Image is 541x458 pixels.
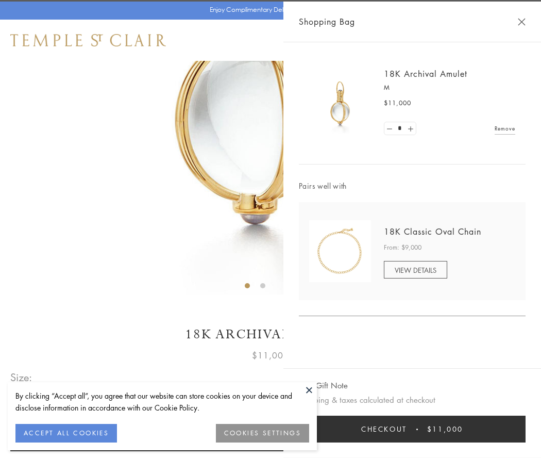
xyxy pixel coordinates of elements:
[309,220,371,282] img: N88865-OV18
[299,180,526,192] span: Pairs well with
[299,394,526,406] p: Shipping & taxes calculated at checkout
[10,325,531,343] h1: 18K Archival Amulet
[384,98,411,108] span: $11,000
[10,369,33,386] span: Size:
[384,226,481,237] a: 18K Classic Oval Chain
[361,423,407,435] span: Checkout
[216,424,309,443] button: COOKIES SETTINGS
[495,123,515,134] a: Remove
[299,416,526,443] button: Checkout $11,000
[518,18,526,26] button: Close Shopping Bag
[427,423,463,435] span: $11,000
[405,122,415,135] a: Set quantity to 2
[395,265,436,275] span: VIEW DETAILS
[384,68,467,79] a: 18K Archival Amulet
[210,5,327,15] p: Enjoy Complimentary Delivery & Returns
[299,379,348,392] button: Add Gift Note
[384,261,447,279] a: VIEW DETAILS
[309,72,371,134] img: 18K Archival Amulet
[252,349,289,362] span: $11,000
[384,83,515,93] p: M
[15,390,309,414] div: By clicking “Accept all”, you agree that our website can store cookies on your device and disclos...
[384,242,421,253] span: From: $9,000
[384,122,395,135] a: Set quantity to 0
[10,34,166,46] img: Temple St. Clair
[299,15,355,28] span: Shopping Bag
[15,424,117,443] button: ACCEPT ALL COOKIES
